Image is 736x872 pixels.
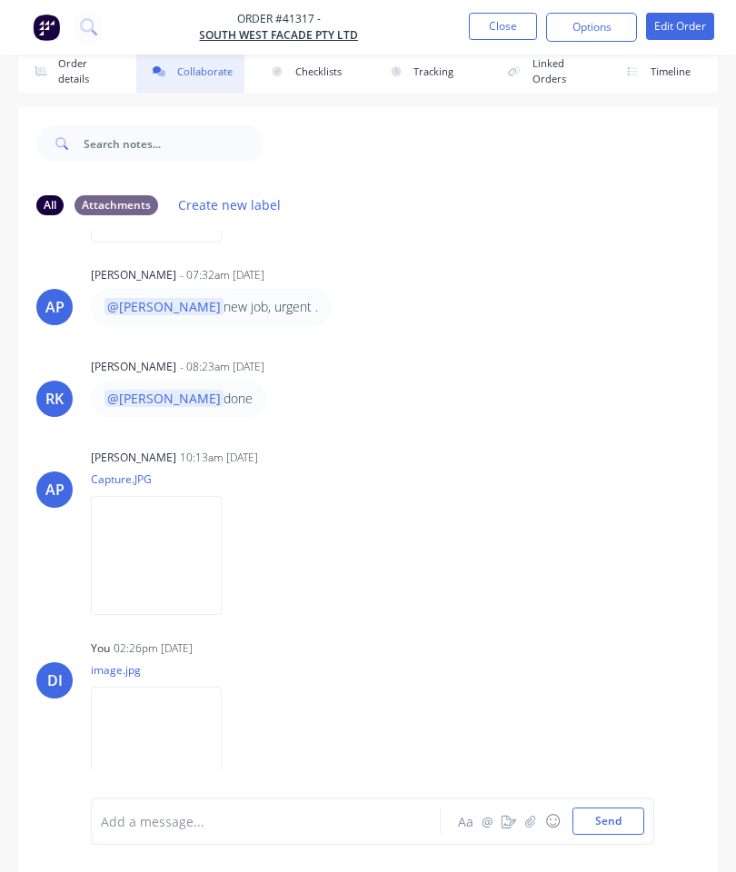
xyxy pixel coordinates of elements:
span: @[PERSON_NAME] [104,298,224,315]
div: [PERSON_NAME] [91,267,176,283]
p: new job, urgent . [104,298,318,316]
button: Close [469,13,537,40]
div: RK [45,388,64,410]
div: All [36,195,64,215]
p: done [104,390,253,408]
button: Tracking [373,51,481,93]
div: [PERSON_NAME] [91,359,176,375]
div: - 07:32am [DATE] [180,267,264,283]
div: [PERSON_NAME] [91,450,176,466]
button: Send [572,808,644,835]
div: AP [45,479,65,500]
div: Attachments [75,195,158,215]
button: Collaborate [136,51,244,93]
span: @[PERSON_NAME] [104,390,224,407]
p: image.jpg [91,662,240,678]
button: Create new label [169,193,291,217]
button: Options [546,13,637,42]
button: Linked Orders [492,51,599,93]
div: - 08:23am [DATE] [180,359,264,375]
span: Order #41317 - [199,11,358,27]
div: You [91,640,110,657]
div: AP [45,296,65,318]
button: Edit Order [646,13,714,40]
a: South West Facade Pty Ltd [199,27,358,44]
button: Timeline [611,51,718,93]
div: DI [47,669,63,691]
input: Search notes... [84,125,264,162]
p: Capture.JPG [91,471,240,487]
div: 02:26pm [DATE] [114,640,193,657]
button: ☺ [542,810,563,832]
img: Factory [33,14,60,41]
div: 10:13am [DATE] [180,450,258,466]
button: Aa [454,810,476,832]
button: @ [476,810,498,832]
button: Checklists [255,51,363,93]
button: Order details [18,51,125,93]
